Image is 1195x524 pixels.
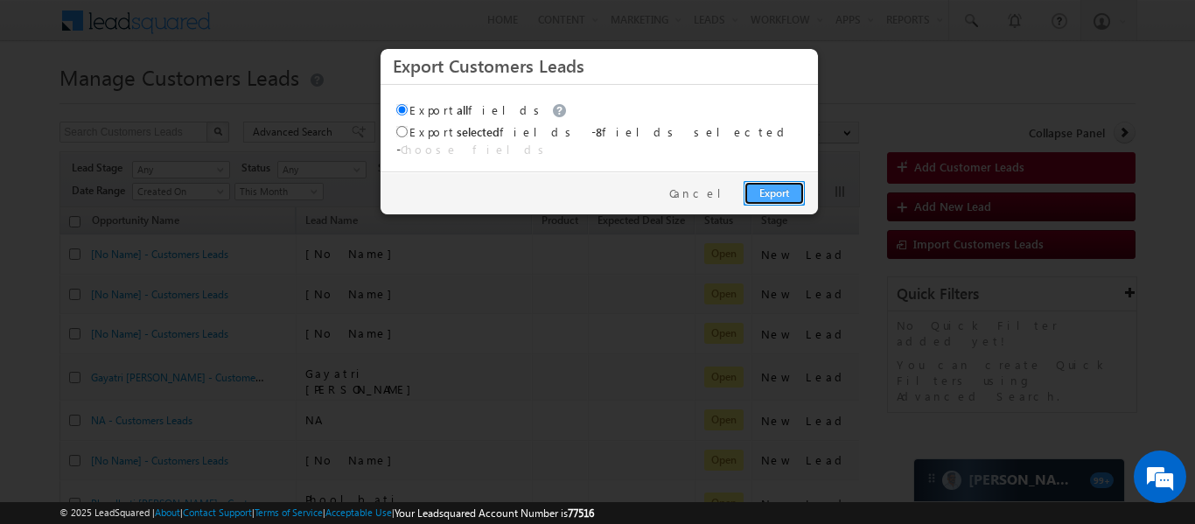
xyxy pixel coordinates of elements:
a: Cancel [669,185,735,201]
a: Export [744,181,805,206]
a: Contact Support [183,507,252,518]
label: Export fields [396,124,577,139]
span: - [396,142,550,157]
a: About [155,507,180,518]
input: Exportselectedfields [396,126,408,137]
span: Your Leadsquared Account Number is [395,507,594,520]
h3: Export Customers Leads [393,50,806,80]
span: selected [457,124,500,139]
span: 77516 [568,507,594,520]
span: - fields selected [591,124,791,139]
a: Acceptable Use [325,507,392,518]
a: Terms of Service [255,507,323,518]
span: © 2025 LeadSquared | | | | | [59,505,594,521]
label: Export fields [396,102,571,117]
span: all [457,102,468,117]
input: Exportallfields [396,104,408,115]
span: 8 [596,124,602,139]
a: Choose fields [401,142,550,157]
